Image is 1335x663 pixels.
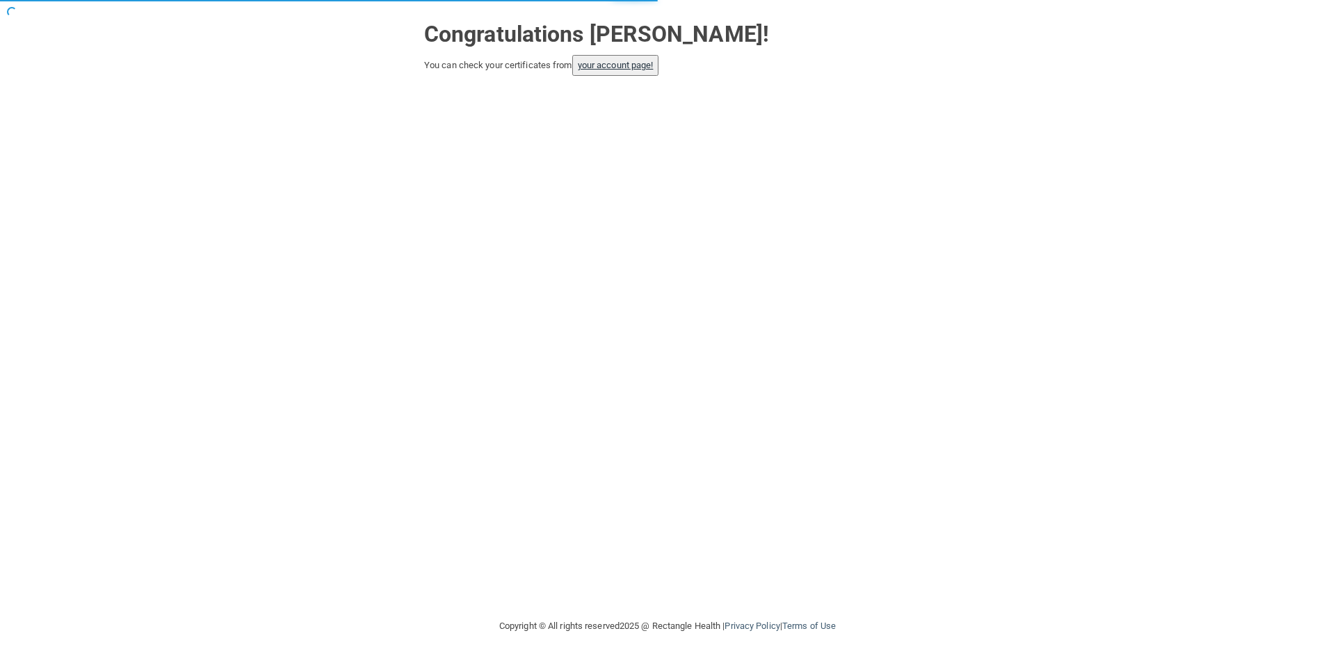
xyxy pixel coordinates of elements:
[782,621,836,631] a: Terms of Use
[578,60,654,70] a: your account page!
[424,55,911,76] div: You can check your certificates from
[572,55,659,76] button: your account page!
[414,604,921,648] div: Copyright © All rights reserved 2025 @ Rectangle Health | |
[725,621,779,631] a: Privacy Policy
[424,21,769,47] strong: Congratulations [PERSON_NAME]!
